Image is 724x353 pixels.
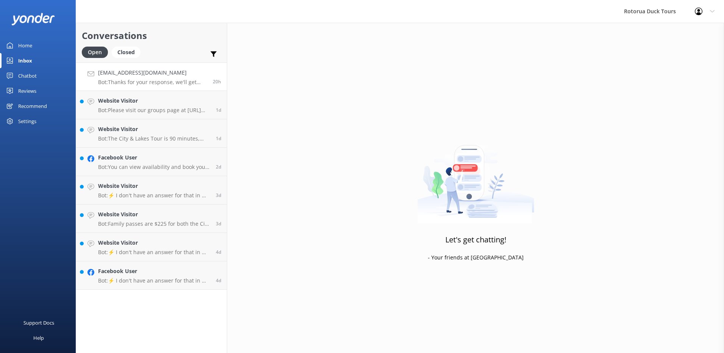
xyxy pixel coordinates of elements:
[216,135,221,142] span: Sep 18 2025 08:33pm (UTC +12:00) Pacific/Auckland
[98,182,210,190] h4: Website Visitor
[98,97,210,105] h4: Website Visitor
[98,125,210,133] h4: Website Visitor
[112,48,144,56] a: Closed
[98,135,210,142] p: Bot: The City & Lakes Tour is 90 minutes, and the Tarawera & Lakes Tour is 2 hours. You can find ...
[98,153,210,162] h4: Facebook User
[98,107,210,114] p: Bot: Please visit our groups page at [URL][DOMAIN_NAME] for more information on school tours. You...
[76,261,227,290] a: Facebook UserBot:⚡ I don't have an answer for that in my knowledge base. Please try and rephrase ...
[428,253,524,262] p: - Your friends at [GEOGRAPHIC_DATA]
[76,233,227,261] a: Website VisitorBot:⚡ I don't have an answer for that in my knowledge base. Please try and rephras...
[18,114,36,129] div: Settings
[76,119,227,148] a: Website VisitorBot:The City & Lakes Tour is 90 minutes, and the Tarawera & Lakes Tour is 2 hours....
[98,69,207,77] h4: [EMAIL_ADDRESS][DOMAIN_NAME]
[18,98,47,114] div: Recommend
[18,68,37,83] div: Chatbot
[18,53,32,68] div: Inbox
[98,249,210,256] p: Bot: ⚡ I don't have an answer for that in my knowledge base. Please try and rephrase your questio...
[98,220,210,227] p: Bot: Family passes are $225 for both the City & Lakes and Tarawera & Lakes tours, covering 2 adul...
[76,176,227,205] a: Website VisitorBot:⚡ I don't have an answer for that in my knowledge base. Please try and rephras...
[76,91,227,119] a: Website VisitorBot:Please visit our groups page at [URL][DOMAIN_NAME] for more information on sch...
[216,107,221,113] span: Sep 19 2025 08:44am (UTC +12:00) Pacific/Auckland
[216,277,221,284] span: Sep 15 2025 03:25pm (UTC +12:00) Pacific/Auckland
[98,267,210,275] h4: Facebook User
[216,220,221,227] span: Sep 16 2025 02:26pm (UTC +12:00) Pacific/Auckland
[82,48,112,56] a: Open
[76,148,227,176] a: Facebook UserBot:You can view availability and book your Rotorua Duck Tour online at [URL][DOMAIN...
[98,164,210,170] p: Bot: You can view availability and book your Rotorua Duck Tour online at [URL][DOMAIN_NAME]. If y...
[98,79,207,86] p: Bot: Thanks for your response, we'll get back to you as soon as we can during opening hours.
[98,239,210,247] h4: Website Visitor
[82,28,221,43] h2: Conversations
[98,192,210,199] p: Bot: ⚡ I don't have an answer for that in my knowledge base. Please try and rephrase your questio...
[76,205,227,233] a: Website VisitorBot:Family passes are $225 for both the City & Lakes and Tarawera & Lakes tours, c...
[76,62,227,91] a: [EMAIL_ADDRESS][DOMAIN_NAME]Bot:Thanks for your response, we'll get back to you as soon as we can...
[98,210,210,219] h4: Website Visitor
[216,192,221,198] span: Sep 16 2025 05:09pm (UTC +12:00) Pacific/Auckland
[213,78,221,85] span: Sep 19 2025 01:03pm (UTC +12:00) Pacific/Auckland
[18,38,32,53] div: Home
[18,83,36,98] div: Reviews
[445,234,506,246] h3: Let's get chatting!
[112,47,140,58] div: Closed
[33,330,44,345] div: Help
[11,13,55,25] img: yonder-white-logo.png
[216,249,221,255] span: Sep 15 2025 03:38pm (UTC +12:00) Pacific/Auckland
[98,277,210,284] p: Bot: ⚡ I don't have an answer for that in my knowledge base. Please try and rephrase your questio...
[23,315,54,330] div: Support Docs
[82,47,108,58] div: Open
[417,129,534,224] img: artwork of a man stealing a conversation from at giant smartphone
[216,164,221,170] span: Sep 18 2025 09:05am (UTC +12:00) Pacific/Auckland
